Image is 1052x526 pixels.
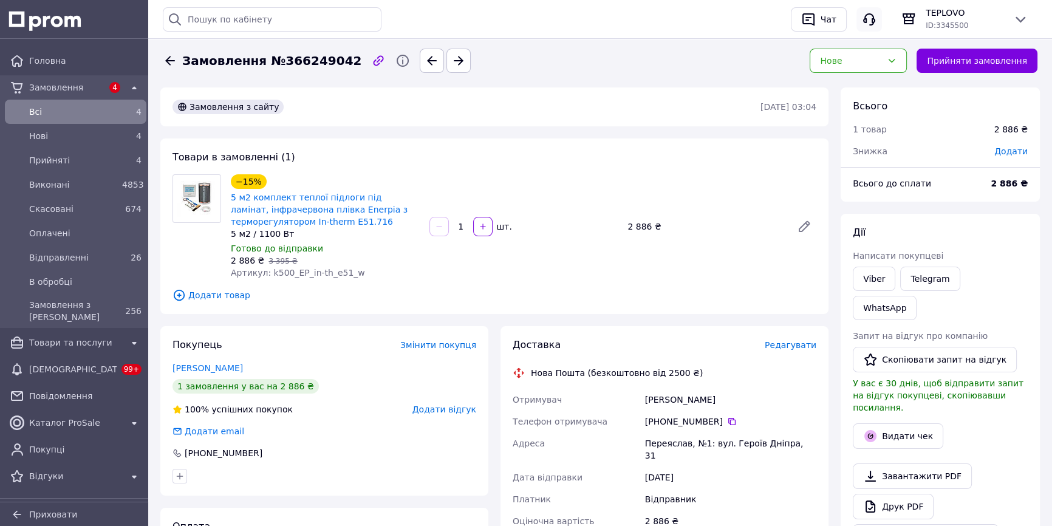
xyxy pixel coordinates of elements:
[183,425,245,437] div: Додати email
[853,125,887,134] span: 1 товар
[900,267,960,291] a: Telegram
[820,54,882,67] div: Нове
[29,443,142,456] span: Покупці
[991,179,1028,188] b: 2 886 ₴
[29,336,122,349] span: Товари та послуги
[136,107,142,117] span: 4
[400,340,476,350] span: Змінити покупця
[853,179,931,188] span: Всього до сплати
[765,340,816,350] span: Редагувати
[163,7,381,32] input: Пошук по кабінету
[136,131,142,141] span: 4
[29,203,117,215] span: Скасовані
[182,52,361,70] span: Замовлення №366249042
[818,10,839,29] div: Чат
[172,100,284,114] div: Замовлення з сайту
[513,473,582,482] span: Дата відправки
[791,7,847,32] button: Чат
[231,256,264,265] span: 2 886 ₴
[268,257,297,265] span: 3 395 ₴
[853,251,943,261] span: Написати покупцеві
[29,227,142,239] span: Оплачені
[513,417,607,426] span: Телефон отримувача
[853,227,866,238] span: Дії
[853,100,887,112] span: Всього
[231,244,323,253] span: Готово до відправки
[185,405,209,414] span: 100%
[29,81,103,94] span: Замовлення
[853,494,934,519] a: Друк PDF
[513,339,561,350] span: Доставка
[29,363,117,375] span: [DEMOGRAPHIC_DATA]
[926,7,1003,19] span: TEPLOVO
[171,425,245,437] div: Додати email
[172,379,319,394] div: 1 замовлення у вас на 2 886 ₴
[109,82,120,93] span: 4
[926,21,968,30] span: ID: 3345500
[122,180,144,190] span: 4853
[29,251,117,264] span: Відправленні
[917,49,1037,73] button: Прийняти замовлення
[853,347,1017,372] button: Скопіювати запит на відгук
[994,123,1028,135] div: 2 886 ₴
[853,463,972,489] a: Завантажити PDF
[173,181,220,217] img: 5 м2 комплект теплої підлоги під ламінат, інфрачервона плівка Enerpia з терморегулятором In-therm...
[29,276,142,288] span: В обробці
[853,267,895,291] a: Viber
[231,193,408,227] a: 5 м2 комплект теплої підлоги під ламінат, інфрачервона плівка Enerpia з терморегулятором In-therm...
[760,102,816,112] time: [DATE] 03:04
[136,155,142,165] span: 4
[29,55,142,67] span: Головна
[853,378,1023,412] span: У вас є 30 днів, щоб відправити запит на відгук покупцеві, скопіювавши посилання.
[643,466,819,488] div: [DATE]
[494,220,513,233] div: шт.
[231,174,267,189] div: −15%
[513,439,545,448] span: Адреса
[29,510,77,519] span: Приховати
[645,415,816,428] div: [PHONE_NUMBER]
[513,494,551,504] span: Платник
[643,389,819,411] div: [PERSON_NAME]
[172,339,222,350] span: Покупець
[172,403,293,415] div: успішних покупок
[231,268,365,278] span: Артикул: k500_EP_in-th_e51_w
[853,331,988,341] span: Запит на відгук про компанію
[29,417,122,429] span: Каталог ProSale
[513,516,594,526] span: Оціночна вартість
[853,146,887,156] span: Знижка
[643,488,819,510] div: Відправник
[643,432,819,466] div: Переяслав, №1: вул. Героїв Дніпра, 31
[29,130,117,142] span: Нові
[172,289,816,302] span: Додати товар
[29,470,122,482] span: Відгуки
[853,296,917,320] a: WhatsApp
[29,179,117,191] span: Виконані
[131,253,142,262] span: 26
[121,364,142,375] span: 99+
[513,395,562,405] span: Отримувач
[412,405,476,414] span: Додати відгук
[994,146,1028,156] span: Додати
[792,214,816,239] a: Редагувати
[623,218,787,235] div: 2 886 ₴
[29,154,117,166] span: Прийняті
[528,367,706,379] div: Нова Пошта (безкоштовно від 2500 ₴)
[29,106,117,118] span: Всi
[125,204,142,214] span: 674
[125,306,142,316] span: 256
[853,423,943,449] button: Видати чек
[29,299,117,323] span: Замовлення з [PERSON_NAME]
[172,363,243,373] a: [PERSON_NAME]
[172,151,295,163] span: Товари в замовленні (1)
[231,228,420,240] div: 5 м2 / 1100 Вт
[29,390,142,402] span: Повідомлення
[183,447,264,459] div: [PHONE_NUMBER]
